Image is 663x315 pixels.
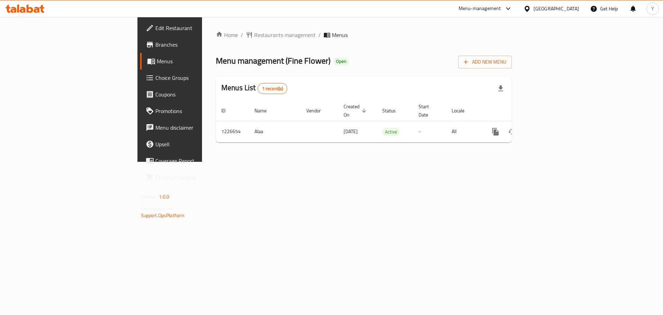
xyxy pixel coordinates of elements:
[344,127,358,136] span: [DATE]
[140,119,248,136] a: Menu disclaimer
[140,152,248,169] a: Coverage Report
[155,107,243,115] span: Promotions
[155,140,243,148] span: Upsell
[258,83,288,94] div: Total records count
[216,53,330,68] span: Menu management ( Fine Flower )
[413,121,446,142] td: -
[504,123,520,140] button: Change Status
[140,36,248,53] a: Branches
[155,90,243,99] span: Coupons
[254,106,276,115] span: Name
[216,31,512,39] nav: breadcrumb
[492,80,509,97] div: Export file
[155,157,243,165] span: Coverage Report
[157,57,243,65] span: Menus
[258,85,287,92] span: 1 record(s)
[254,31,316,39] span: Restaurants management
[155,24,243,32] span: Edit Restaurant
[332,31,348,39] span: Menus
[382,128,400,136] div: Active
[216,100,559,142] table: enhanced table
[333,58,349,64] span: Open
[249,121,301,142] td: Alaa
[482,100,559,121] th: Actions
[140,70,248,86] a: Choice Groups
[246,31,316,39] a: Restaurants management
[221,106,234,115] span: ID
[382,106,405,115] span: Status
[382,128,400,136] span: Active
[651,5,654,12] span: Y
[452,106,473,115] span: Locale
[155,40,243,49] span: Branches
[140,136,248,152] a: Upsell
[318,31,321,39] li: /
[446,121,482,142] td: All
[459,4,501,13] div: Menu-management
[141,204,173,213] span: Get support on:
[333,57,349,66] div: Open
[419,102,438,119] span: Start Date
[155,173,243,182] span: Grocery Checklist
[140,86,248,103] a: Coupons
[140,103,248,119] a: Promotions
[344,102,368,119] span: Created On
[140,20,248,36] a: Edit Restaurant
[306,106,330,115] span: Vendor
[534,5,579,12] div: [GEOGRAPHIC_DATA]
[159,192,170,201] span: 1.0.0
[487,123,504,140] button: more
[221,83,287,94] h2: Menus List
[140,53,248,70] a: Menus
[155,123,243,132] span: Menu disclaimer
[464,58,506,66] span: Add New Menu
[141,211,185,220] a: Support.OpsPlatform
[155,74,243,82] span: Choice Groups
[141,192,158,201] span: Version:
[458,56,512,68] button: Add New Menu
[140,169,248,186] a: Grocery Checklist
